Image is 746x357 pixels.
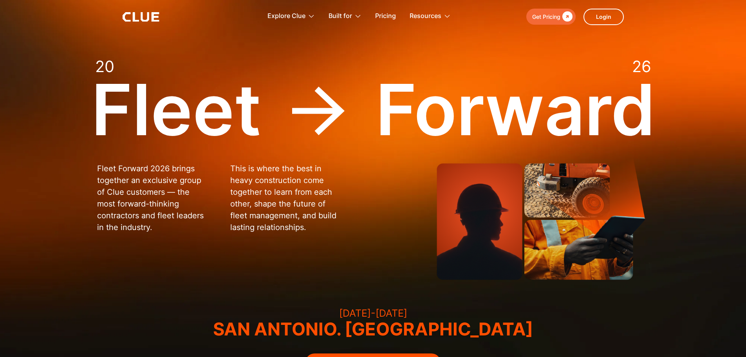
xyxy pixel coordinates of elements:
div: Forward [376,74,655,145]
div: Get Pricing [532,12,560,22]
p: This is where the best in heavy construction come together to learn from each other, shape the fu... [230,163,340,233]
h3: SAN ANTONIO. [GEOGRAPHIC_DATA] [213,320,533,338]
div: Resources [410,4,441,29]
div: Fleet [91,74,261,145]
h3: [DATE]-[DATE] [213,308,533,318]
div: Explore Clue [267,4,315,29]
div: Built for [329,4,361,29]
div: 26 [632,59,651,74]
p: Fleet Forward 2026 brings together an exclusive group of Clue customers — the most forward-thinki... [97,163,207,233]
a: Login [583,9,624,25]
div: 20 [95,59,114,74]
div: Built for [329,4,352,29]
div:  [560,12,573,22]
a: Get Pricing [526,9,576,25]
a: Pricing [375,4,396,29]
div: Resources [410,4,451,29]
div: Explore Clue [267,4,305,29]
